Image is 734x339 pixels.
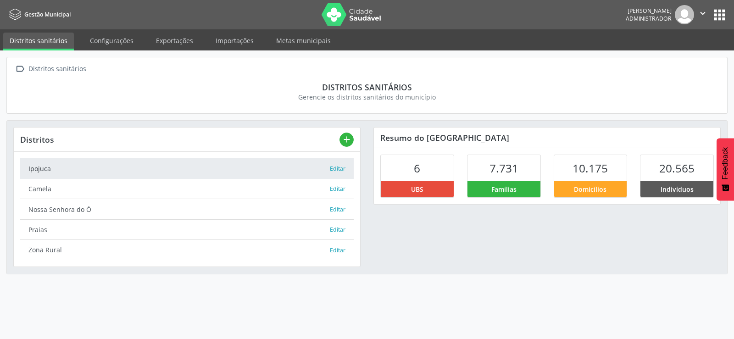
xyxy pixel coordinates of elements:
div: Distritos sanitários [20,82,714,92]
button: apps [712,7,728,23]
div: [PERSON_NAME] [626,7,672,15]
i:  [698,8,708,18]
a: Camela Editar [20,179,354,199]
button: add [339,133,354,147]
span: 10.175 [573,161,608,176]
div: Distritos [20,134,339,144]
span: Domicílios [574,184,606,194]
a:  Distritos sanitários [13,62,88,76]
a: Importações [209,33,260,49]
a: Metas municipais [270,33,337,49]
span: Feedback [721,147,729,179]
a: Nossa Senhora do Ó Editar [20,199,354,219]
div: Praias [28,225,329,234]
a: Configurações [83,33,140,49]
span: 20.565 [659,161,695,176]
button:  [694,5,712,24]
button: Editar [329,184,346,194]
div: Zona Rural [28,245,329,255]
div: Nossa Senhora do Ó [28,205,329,214]
div: Camela [28,184,329,194]
span: Indivíduos [661,184,694,194]
span: UBS [411,184,423,194]
div: Gerencie os distritos sanitários do município [20,92,714,102]
span: Gestão Municipal [24,11,71,18]
a: Gestão Municipal [6,7,71,22]
a: Ipojuca Editar [20,158,354,178]
i:  [13,62,27,76]
span: Administrador [626,15,672,22]
div: Ipojuca [28,164,329,173]
div: Resumo do [GEOGRAPHIC_DATA] [374,128,720,148]
button: Editar [329,246,346,255]
button: Editar [329,225,346,234]
button: Editar [329,205,346,214]
a: Exportações [150,33,200,49]
button: Editar [329,164,346,173]
img: img [675,5,694,24]
span: Famílias [491,184,517,194]
a: Distritos sanitários [3,33,74,50]
span: 6 [414,161,420,176]
span: 7.731 [489,161,518,176]
a: Praias Editar [20,220,354,240]
a: Zona Rural Editar [20,240,354,260]
div: Distritos sanitários [27,62,88,76]
i: add [342,134,352,144]
button: Feedback - Mostrar pesquisa [717,138,734,200]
